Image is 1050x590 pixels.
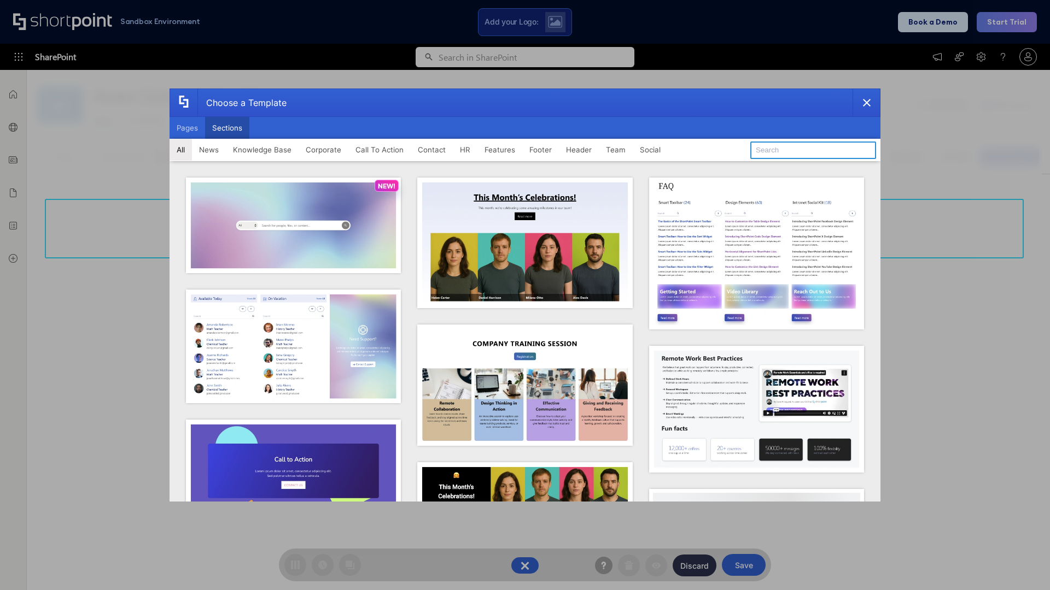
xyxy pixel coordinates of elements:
button: Sections [205,117,249,139]
button: Corporate [299,139,348,161]
button: Team [599,139,633,161]
input: Search [750,141,876,159]
button: Knowledge Base [226,139,299,161]
button: News [192,139,226,161]
iframe: Chat Widget [995,538,1050,590]
button: All [170,139,192,161]
button: Features [477,139,522,161]
button: Contact [411,139,453,161]
button: Footer [522,139,559,161]
button: Social [633,139,668,161]
div: Choose a Template [197,89,287,116]
p: NEW! [378,182,395,190]
button: Call To Action [348,139,411,161]
button: Header [559,139,599,161]
button: Pages [170,117,205,139]
div: template selector [170,88,880,501]
button: HR [453,139,477,161]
